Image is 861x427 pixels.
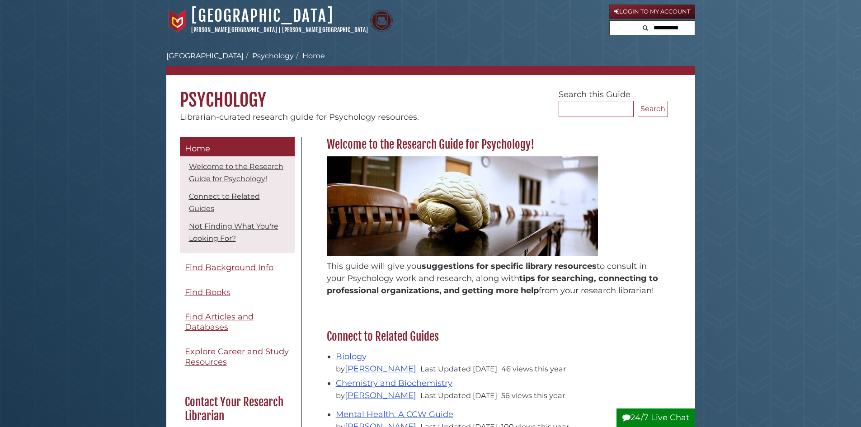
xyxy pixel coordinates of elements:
[336,409,453,419] a: Mental Health: A CCW Guide
[166,51,695,75] nav: breadcrumb
[180,282,295,303] a: Find Books
[327,261,647,283] span: to consult in your Psychology work and research, along with
[185,263,273,272] span: Find Background Info
[643,25,648,31] i: Search
[166,75,695,111] h1: Psychology
[609,5,695,19] a: Login to My Account
[327,261,422,271] span: This guide will give you
[252,52,294,60] a: Psychology
[294,51,325,61] li: Home
[185,287,231,297] span: Find Books
[640,21,651,33] button: Search
[189,222,278,243] a: Not Finding What You're Looking For?
[336,352,367,361] a: Biology
[501,364,566,373] span: 46 views this year
[638,101,668,117] button: Search
[185,347,289,367] span: Explore Career and Study Resources
[539,286,654,296] span: from your research librarian!
[185,312,254,332] span: Find Articles and Databases
[282,26,368,33] a: [PERSON_NAME][GEOGRAPHIC_DATA]
[166,9,189,32] img: Calvin University
[345,364,416,374] a: [PERSON_NAME]
[420,391,497,400] span: Last Updated [DATE]
[185,144,210,154] span: Home
[191,6,334,26] a: [GEOGRAPHIC_DATA]
[336,364,418,373] span: by
[180,112,419,122] span: Librarian-curated research guide for Psychology resources.
[180,258,295,278] a: Find Background Info
[501,391,565,400] span: 56 views this year
[616,408,695,427] button: 24/7 Live Chat
[180,395,293,423] h2: Contact Your Research Librarian
[180,137,295,157] a: Home
[422,261,597,271] span: suggestions for specific library resources
[180,307,295,337] a: Find Articles and Databases
[189,192,260,213] a: Connect to Related Guides
[336,391,418,400] span: by
[345,390,416,400] a: [PERSON_NAME]
[420,364,497,373] span: Last Updated [DATE]
[278,26,281,33] span: |
[322,137,668,152] h2: Welcome to the Research Guide for Psychology!
[336,378,452,388] a: Chemistry and Biochemistry
[322,329,668,344] h2: Connect to Related Guides
[370,9,393,32] img: Calvin Theological Seminary
[191,26,277,33] a: [PERSON_NAME][GEOGRAPHIC_DATA]
[166,52,244,60] a: [GEOGRAPHIC_DATA]
[180,342,295,372] a: Explore Career and Study Resources
[327,273,658,296] span: tips for searching, connecting to professional organizations, and getting more help
[189,162,283,183] a: Welcome to the Research Guide for Psychology!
